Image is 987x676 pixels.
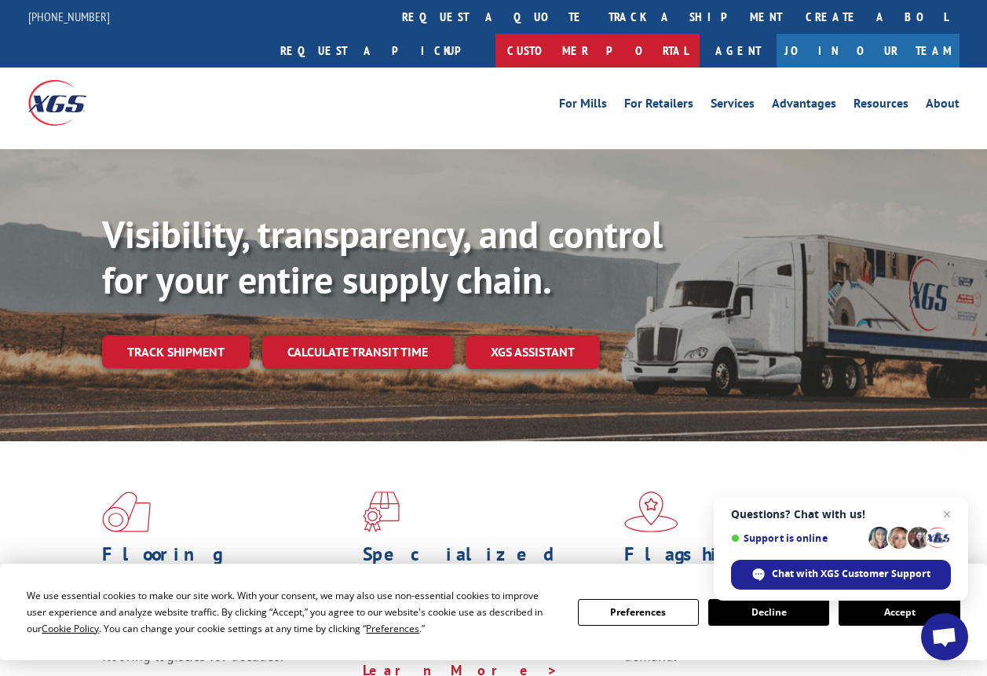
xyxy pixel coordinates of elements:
div: We use essential cookies to make our site work. With your consent, we may also use non-essential ... [27,587,558,637]
img: xgs-icon-total-supply-chain-intelligence-red [102,491,151,532]
img: xgs-icon-flagship-distribution-model-red [624,491,678,532]
a: About [926,97,960,115]
span: Chat with XGS Customer Support [772,567,930,581]
h1: Flagship Distribution Model [624,545,873,609]
span: Support is online [731,532,863,544]
button: Accept [839,599,960,626]
a: Join Our Team [777,34,960,68]
a: For Mills [559,97,607,115]
a: [PHONE_NUMBER] [28,9,110,24]
div: Open chat [921,613,968,660]
a: Resources [854,97,908,115]
span: Questions? Chat with us! [731,508,951,521]
a: XGS ASSISTANT [466,335,600,369]
span: Our agile distribution network gives you nationwide inventory management on demand. [624,609,870,665]
span: Cookie Policy [42,622,99,635]
a: Services [711,97,755,115]
a: Agent [700,34,777,68]
h1: Flooring Logistics Solutions [102,545,351,609]
a: Request a pickup [269,34,495,68]
span: Close chat [938,505,956,524]
span: Preferences [366,622,419,635]
button: Decline [708,599,829,626]
a: For Retailers [624,97,693,115]
a: Advantages [772,97,836,115]
span: As an industry carrier of choice, XGS has brought innovation and dedication to flooring logistics... [102,609,345,665]
button: Preferences [578,599,699,626]
div: Chat with XGS Customer Support [731,560,951,590]
a: Calculate transit time [262,335,453,369]
h1: Specialized Freight Experts [363,545,612,590]
img: xgs-icon-focused-on-flooring-red [363,491,400,532]
a: Customer Portal [495,34,700,68]
b: Visibility, transparency, and control for your entire supply chain. [102,210,663,304]
a: Track shipment [102,335,250,368]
